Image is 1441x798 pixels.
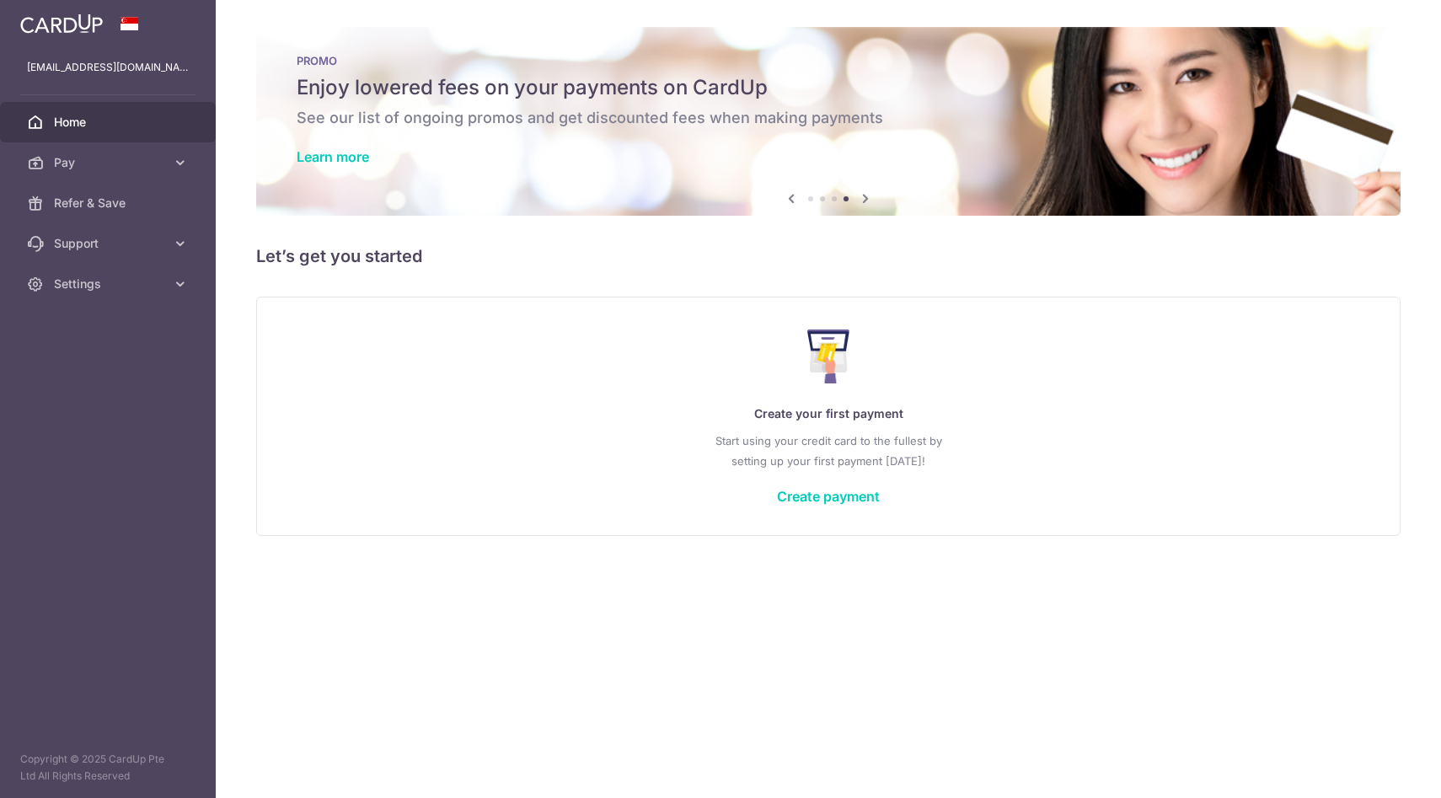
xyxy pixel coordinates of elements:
span: Refer & Save [54,195,165,212]
h6: See our list of ongoing promos and get discounted fees when making payments [297,108,1360,128]
img: CardUp [20,13,103,34]
a: Learn more [297,148,369,165]
h5: Enjoy lowered fees on your payments on CardUp [297,74,1360,101]
p: Create your first payment [291,404,1366,424]
span: Support [54,235,165,252]
p: PROMO [297,54,1360,67]
p: Start using your credit card to the fullest by setting up your first payment [DATE]! [291,431,1366,471]
span: Home [54,114,165,131]
span: Settings [54,276,165,292]
h5: Let’s get you started [256,243,1401,270]
iframe: Opens a widget where you can find more information [1332,747,1424,790]
p: [EMAIL_ADDRESS][DOMAIN_NAME] [27,59,189,76]
a: Create payment [777,488,880,505]
img: Latest Promos banner [256,27,1401,216]
span: Pay [54,154,165,171]
img: Make Payment [807,329,850,383]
